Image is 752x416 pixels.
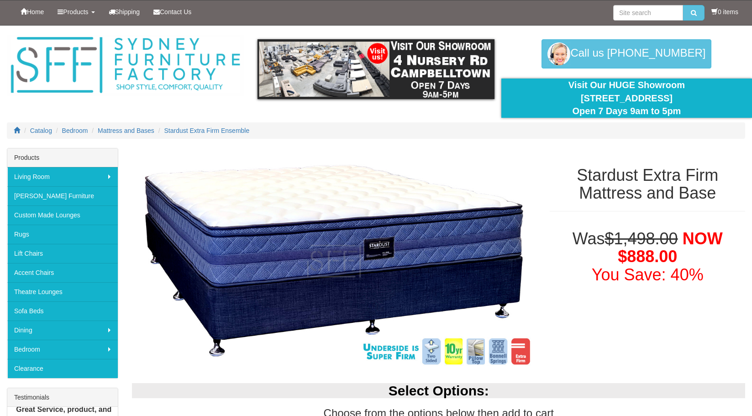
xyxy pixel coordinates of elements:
[550,230,745,284] h1: Was
[711,7,738,16] li: 0 items
[508,79,745,118] div: Visit Our HUGE Showroom [STREET_ADDRESS] Open 7 Days 9am to 5pm
[7,340,118,359] a: Bedroom
[160,8,191,16] span: Contact Us
[550,166,745,202] h1: Stardust Extra Firm Mattress and Base
[7,301,118,321] a: Sofa Beds
[7,359,118,378] a: Clearance
[147,0,198,23] a: Contact Us
[27,8,44,16] span: Home
[605,229,678,248] del: $1,498.00
[7,244,118,263] a: Lift Chairs
[63,8,88,16] span: Products
[389,383,489,398] b: Select Options:
[7,148,118,167] div: Products
[164,127,250,134] a: Stardust Extra Firm Ensemble
[7,205,118,225] a: Custom Made Lounges
[102,0,147,23] a: Shipping
[7,388,118,407] div: Testimonials
[98,127,154,134] a: Mattress and Bases
[30,127,52,134] a: Catalog
[618,229,722,266] span: NOW $888.00
[51,0,101,23] a: Products
[592,265,704,284] font: You Save: 40%
[613,5,683,21] input: Site search
[14,0,51,23] a: Home
[62,127,88,134] a: Bedroom
[7,225,118,244] a: Rugs
[7,282,118,301] a: Theatre Lounges
[7,35,244,96] img: Sydney Furniture Factory
[258,39,494,99] img: showroom.gif
[7,321,118,340] a: Dining
[7,186,118,205] a: [PERSON_NAME] Furniture
[7,263,118,282] a: Accent Chairs
[7,167,118,186] a: Living Room
[115,8,140,16] span: Shipping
